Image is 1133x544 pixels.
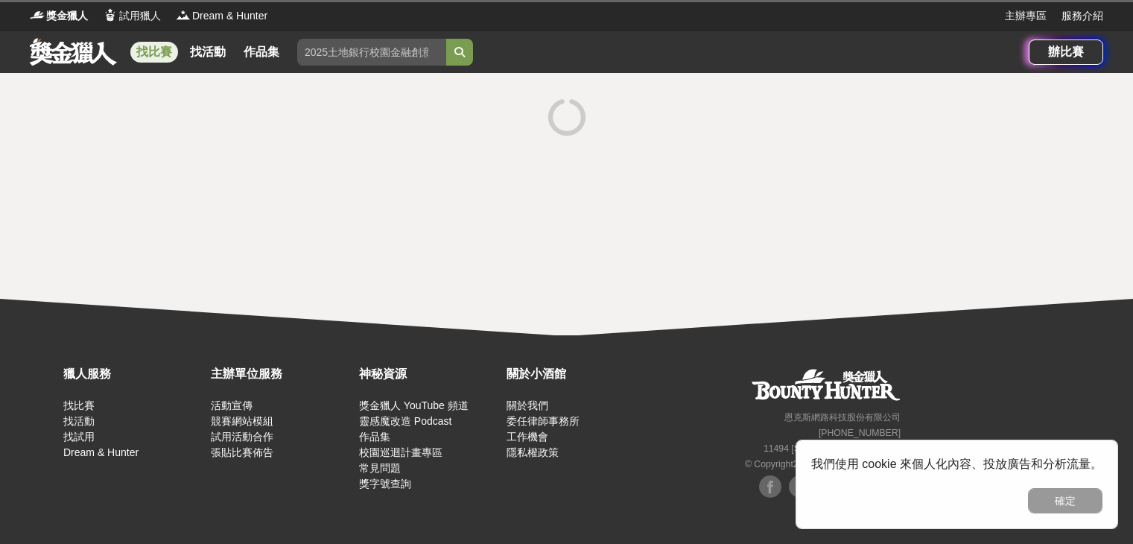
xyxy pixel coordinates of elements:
[819,428,901,438] small: [PHONE_NUMBER]
[764,443,901,454] small: 11494 [STREET_ADDRESS] 3 樓
[359,462,401,474] a: 常見問題
[63,415,95,427] a: 找活動
[211,446,273,458] a: 張貼比賽佈告
[1028,488,1102,513] button: 確定
[507,446,559,458] a: 隱私權政策
[1005,8,1047,24] a: 主辦專區
[46,8,88,24] span: 獎金獵人
[507,399,548,411] a: 關於我們
[359,478,411,490] a: 獎字號查詢
[1061,8,1103,24] a: 服務介紹
[103,7,118,22] img: Logo
[359,431,390,443] a: 作品集
[119,8,161,24] span: 試用獵人
[359,399,469,411] a: 獎金獵人 YouTube 頻道
[130,42,178,63] a: 找比賽
[211,431,273,443] a: 試用活動合作
[359,415,451,427] a: 靈感魔改造 Podcast
[211,415,273,427] a: 競賽網站模組
[192,8,267,24] span: Dream & Hunter
[176,8,267,24] a: LogoDream & Hunter
[297,39,446,66] input: 2025土地銀行校園金融創意挑戰賽：從你出發 開啟智慧金融新頁
[789,475,811,498] img: Facebook
[811,458,1102,470] span: 我們使用 cookie 來個人化內容、投放廣告和分析流量。
[63,399,95,411] a: 找比賽
[238,42,285,63] a: 作品集
[63,365,203,383] div: 獵人服務
[211,399,253,411] a: 活動宣傳
[63,446,139,458] a: Dream & Hunter
[507,415,580,427] a: 委任律師事務所
[176,7,191,22] img: Logo
[103,8,161,24] a: Logo試用獵人
[784,412,901,423] small: 恩克斯網路科技股份有限公司
[359,446,442,458] a: 校園巡迴計畫專區
[507,365,647,383] div: 關於小酒館
[30,7,45,22] img: Logo
[184,42,232,63] a: 找活動
[211,365,351,383] div: 主辦單位服務
[359,365,499,383] div: 神秘資源
[1029,39,1103,65] a: 辦比賽
[745,459,901,469] small: © Copyright 2025 . All Rights Reserved.
[63,431,95,443] a: 找試用
[507,431,548,443] a: 工作機會
[30,8,88,24] a: Logo獎金獵人
[759,475,781,498] img: Facebook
